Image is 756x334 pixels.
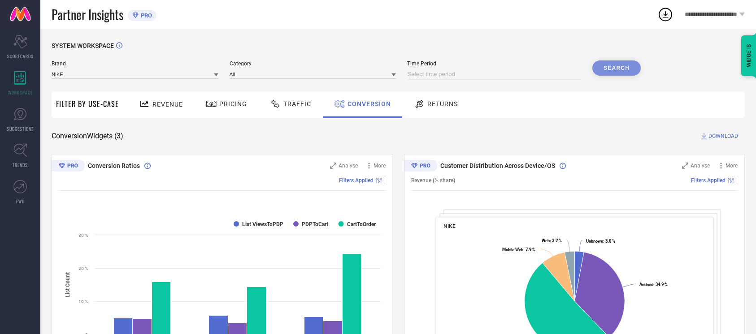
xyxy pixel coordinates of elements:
[427,100,458,107] span: Returns
[541,238,561,243] text: : 3.2 %
[88,162,140,169] span: Conversion Ratios
[411,177,455,184] span: Revenue (% share)
[78,233,88,238] text: 30 %
[52,5,123,24] span: Partner Insights
[7,125,34,132] span: SUGGESTIONS
[443,223,455,229] span: NIKE
[347,221,376,227] text: CartToOrder
[339,163,358,169] span: Analyse
[639,282,653,287] tspan: Android
[139,12,152,19] span: PRO
[56,98,119,109] span: Filter By Use-Case
[78,299,88,304] text: 10 %
[404,160,437,173] div: Premium
[230,60,396,67] span: Category
[691,163,710,169] span: Analyse
[736,177,738,184] span: |
[52,132,123,141] span: Conversion Widgets ( 3 )
[639,282,667,287] text: : 34.9 %
[330,163,336,169] svg: Zoom
[502,247,523,252] tspan: Mobile Web
[384,177,386,184] span: |
[16,198,25,205] span: FWD
[502,247,535,252] text: : 7.9 %
[13,162,28,168] span: TRENDS
[348,100,391,107] span: Conversion
[52,60,218,67] span: Brand
[440,162,555,169] span: Customer Distribution Across Device/OS
[407,60,581,67] span: Time Period
[407,69,581,80] input: Select time period
[708,132,738,141] span: DOWNLOAD
[586,239,603,244] tspan: Unknown
[8,89,33,96] span: WORKSPACE
[219,100,247,107] span: Pricing
[78,266,88,271] text: 20 %
[65,272,71,297] tspan: List Count
[657,6,673,22] div: Open download list
[726,163,738,169] span: More
[52,160,85,173] div: Premium
[52,42,114,49] span: SYSTEM WORKSPACE
[682,163,688,169] svg: Zoom
[7,53,34,60] span: SCORECARDS
[302,221,328,227] text: PDPToCart
[541,238,549,243] tspan: Web
[339,177,374,184] span: Filters Applied
[374,163,386,169] span: More
[152,101,183,108] span: Revenue
[691,177,726,184] span: Filters Applied
[283,100,311,107] span: Traffic
[586,239,615,244] text: : 3.0 %
[242,221,283,227] text: List ViewsToPDP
